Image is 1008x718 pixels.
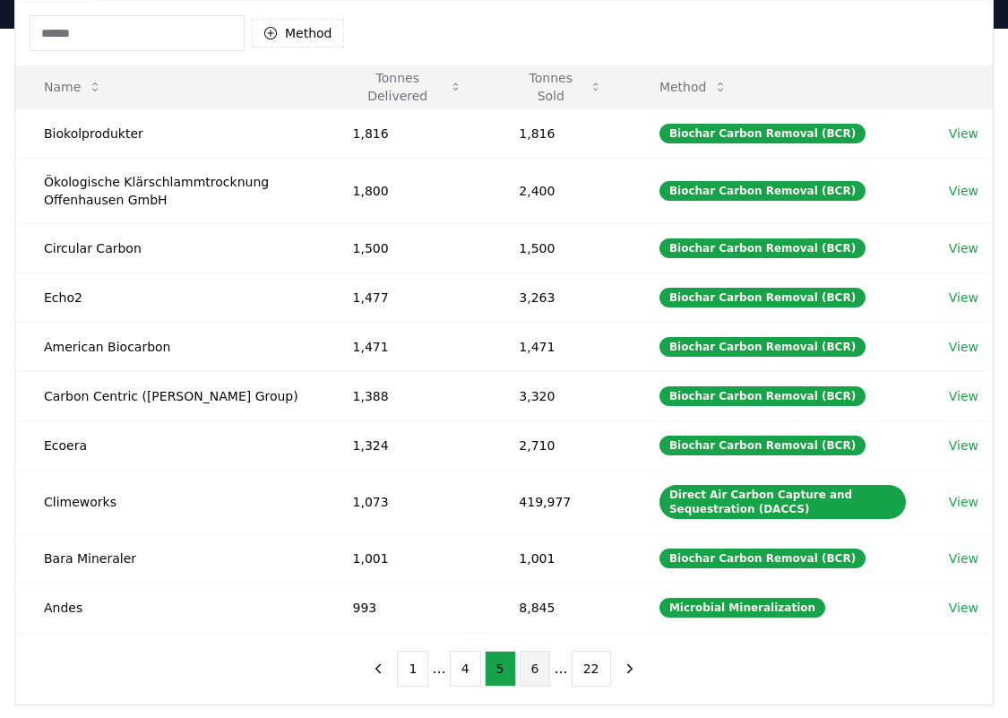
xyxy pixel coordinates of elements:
[15,272,324,322] td: Echo2
[490,583,631,632] td: 8,845
[659,288,866,307] div: Biochar Carbon Removal (BCR)
[949,182,978,200] a: View
[15,322,324,371] td: American Biocarbon
[490,108,631,158] td: 1,816
[504,69,616,105] button: Tonnes Sold
[949,599,978,617] a: View
[949,437,978,454] a: View
[659,124,866,143] div: Biochar Carbon Removal (BCR)
[15,420,324,470] td: Ecoera
[490,470,631,533] td: 419,977
[490,272,631,322] td: 3,263
[324,533,491,583] td: 1,001
[659,549,866,568] div: Biochar Carbon Removal (BCR)
[252,19,344,48] button: Method
[30,69,116,105] button: Name
[324,420,491,470] td: 1,324
[397,651,428,687] button: 1
[15,583,324,632] td: Andes
[324,322,491,371] td: 1,471
[949,493,978,511] a: View
[15,533,324,583] td: Bara Mineraler
[324,583,491,632] td: 993
[949,125,978,143] a: View
[324,223,491,272] td: 1,500
[949,387,978,405] a: View
[485,651,516,687] button: 5
[15,223,324,272] td: Circular Carbon
[15,470,324,533] td: Climeworks
[949,549,978,567] a: View
[659,485,906,519] div: Direct Air Carbon Capture and Sequestration (DACCS)
[324,108,491,158] td: 1,816
[520,651,551,687] button: 6
[659,436,866,455] div: Biochar Carbon Removal (BCR)
[490,223,631,272] td: 1,500
[432,658,445,679] li: ...
[615,651,645,687] button: next page
[645,69,743,105] button: Method
[15,371,324,420] td: Carbon Centric ([PERSON_NAME] Group)
[490,371,631,420] td: 3,320
[554,658,567,679] li: ...
[15,108,324,158] td: Biokolprodukter
[324,470,491,533] td: 1,073
[324,158,491,223] td: 1,800
[949,289,978,307] a: View
[324,371,491,420] td: 1,388
[450,651,481,687] button: 4
[949,338,978,356] a: View
[659,598,825,618] div: Microbial Mineralization
[490,322,631,371] td: 1,471
[490,158,631,223] td: 2,400
[490,533,631,583] td: 1,001
[363,651,393,687] button: previous page
[659,181,866,201] div: Biochar Carbon Removal (BCR)
[659,386,866,406] div: Biochar Carbon Removal (BCR)
[339,69,477,105] button: Tonnes Delivered
[659,337,866,357] div: Biochar Carbon Removal (BCR)
[15,158,324,223] td: Ökologische Klärschlammtrocknung Offenhausen GmbH
[490,420,631,470] td: 2,710
[324,272,491,322] td: 1,477
[659,238,866,258] div: Biochar Carbon Removal (BCR)
[949,239,978,257] a: View
[572,651,611,687] button: 22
